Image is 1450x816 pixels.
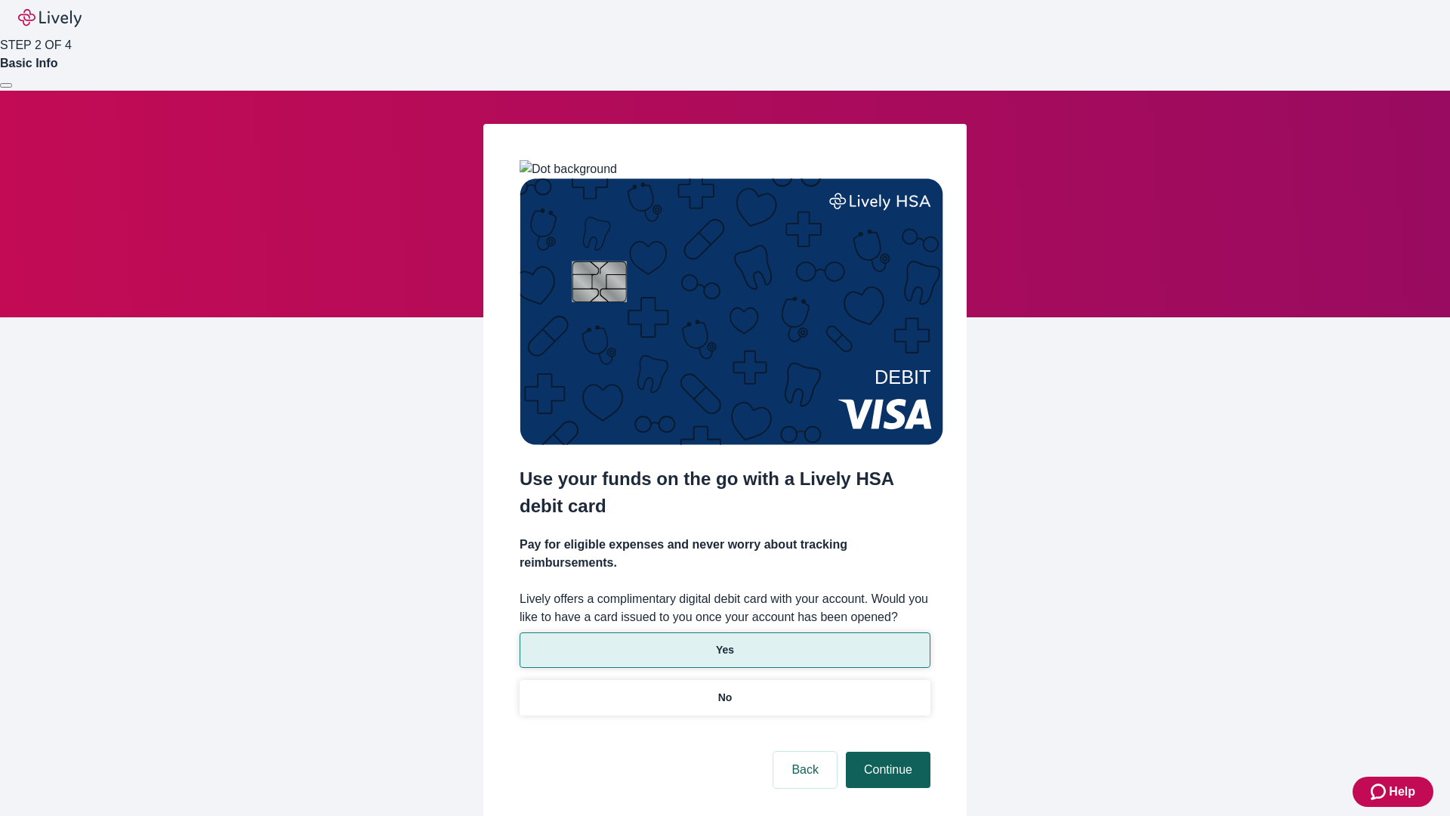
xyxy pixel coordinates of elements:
[520,590,930,626] label: Lively offers a complimentary digital debit card with your account. Would you like to have a card...
[520,680,930,716] button: No
[520,160,617,178] img: Dot background
[846,752,930,788] button: Continue
[520,465,930,520] h2: Use your funds on the go with a Lively HSA debit card
[773,752,837,788] button: Back
[520,178,943,445] img: Debit card
[1389,783,1415,801] span: Help
[1371,783,1389,801] svg: Zendesk support icon
[18,9,82,27] img: Lively
[716,642,734,658] p: Yes
[718,690,733,706] p: No
[520,632,930,668] button: Yes
[520,536,930,572] h4: Pay for eligible expenses and never worry about tracking reimbursements.
[1353,777,1433,807] button: Zendesk support iconHelp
